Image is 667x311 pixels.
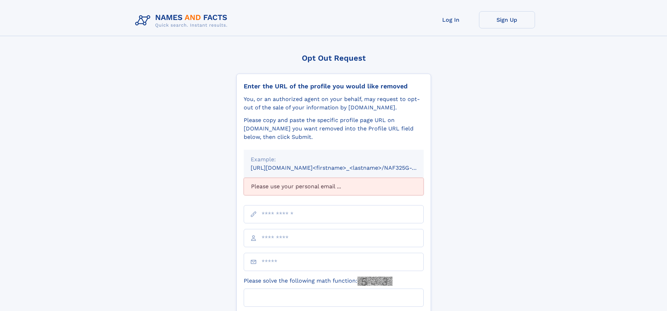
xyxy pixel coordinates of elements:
div: Opt Out Request [236,54,431,62]
div: Example: [251,155,417,164]
small: [URL][DOMAIN_NAME]<firstname>_<lastname>/NAF325G-xxxxxxxx [251,164,437,171]
div: You, or an authorized agent on your behalf, may request to opt-out of the sale of your informatio... [244,95,424,112]
label: Please solve the following math function: [244,277,392,286]
img: Logo Names and Facts [132,11,233,30]
div: Please copy and paste the specific profile page URL on [DOMAIN_NAME] you want removed into the Pr... [244,116,424,141]
a: Sign Up [479,11,535,28]
a: Log In [423,11,479,28]
div: Enter the URL of the profile you would like removed [244,82,424,90]
div: Please use your personal email ... [244,178,424,195]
